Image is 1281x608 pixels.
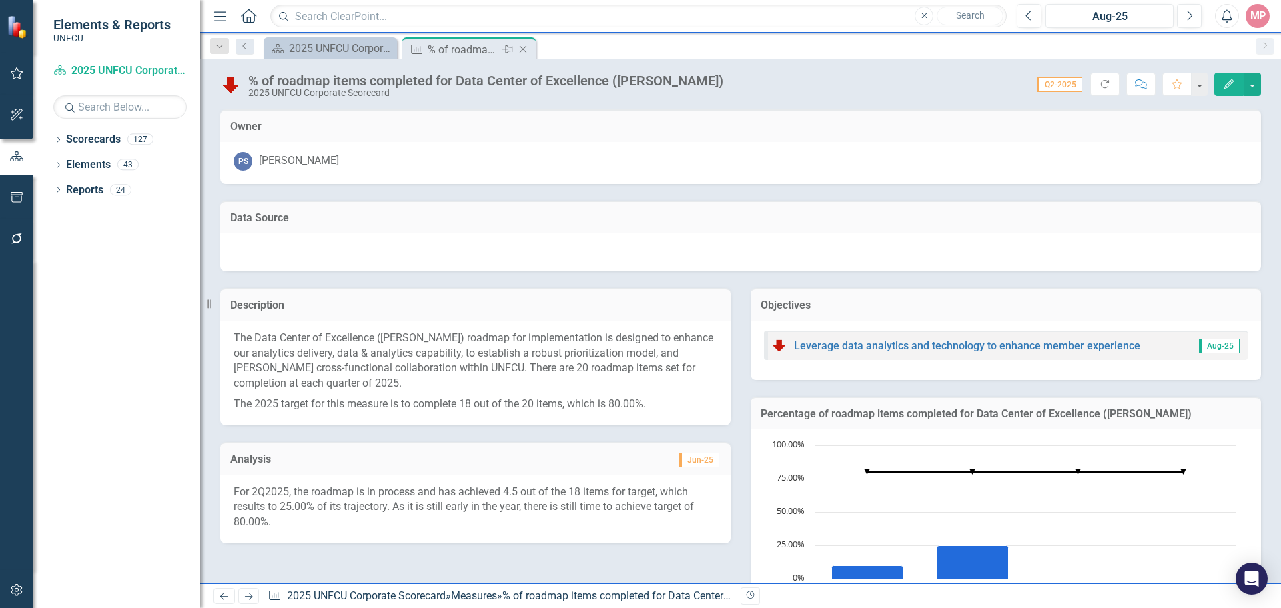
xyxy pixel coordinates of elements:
[1050,9,1169,25] div: Aug-25
[230,299,721,311] h3: Description
[230,212,1251,224] h3: Data Source
[287,589,446,602] a: 2025 UNFCU Corporate Scorecard
[970,469,975,475] path: Q2-2025, 80. Target.
[793,571,805,583] text: 0%
[234,152,252,171] div: PS
[53,63,187,79] a: 2025 UNFCU Corporate Scorecard
[248,88,723,98] div: 2025 UNFCU Corporate Scorecard
[110,184,131,195] div: 24
[937,7,1003,25] button: Search
[794,339,1140,352] a: Leverage data analytics and technology to enhance member experience
[1037,77,1082,92] span: Q2-2025
[777,505,805,517] text: 50.00%
[259,153,339,169] div: [PERSON_NAME]
[117,159,139,171] div: 43
[1246,4,1270,28] button: MP
[234,331,717,394] p: The Data Center of Excellence ([PERSON_NAME]) roadmap for implementation is designed to enhance o...
[937,546,1009,579] path: Q2-2025, 25. Actual.
[289,40,394,57] div: 2025 UNFCU Corporate Balanced Scorecard
[53,33,171,43] small: UNFCU
[761,299,1251,311] h3: Objectives
[777,538,805,550] text: 25.00%
[1076,469,1081,475] path: Q3-2025, 80. Target.
[53,95,187,119] input: Search Below...
[865,469,870,475] path: Q1-2025, 80. Target.
[127,134,153,145] div: 127
[230,453,474,465] h3: Analysis
[66,157,111,173] a: Elements
[502,589,878,602] div: % of roadmap items completed for Data Center of Excellence ([PERSON_NAME])
[267,40,394,57] a: 2025 UNFCU Corporate Balanced Scorecard
[220,74,242,95] img: Below Plan
[234,485,717,531] p: For 2Q2025, the roadmap is in process and has achieved 4.5 out of the 18 items for target, which ...
[1236,563,1268,595] div: Open Intercom Messenger
[865,469,1186,475] g: Target, series 2 of 2. Line with 4 data points.
[248,73,723,88] div: % of roadmap items completed for Data Center of Excellence ([PERSON_NAME])
[772,438,805,450] text: 100.00%
[428,41,499,58] div: % of roadmap items completed for Data Center of Excellence ([PERSON_NAME])
[1181,469,1186,475] path: Q4-2025, 80. Target.
[761,408,1251,420] h3: Percentage of roadmap items completed for Data Center of Excellence ([PERSON_NAME])
[6,15,30,39] img: ClearPoint Strategy
[66,183,103,198] a: Reports
[270,5,1007,28] input: Search ClearPoint...
[832,566,903,579] path: Q1-2025, 10. Actual.
[53,17,171,33] span: Elements & Reports
[230,121,1251,133] h3: Owner
[771,337,787,353] img: Below Plan
[234,394,717,412] p: The 2025 target for this measure is to complete 18 out of the 20 items, which is 80.00%.
[451,589,497,602] a: Measures
[66,132,121,147] a: Scorecards
[268,589,731,604] div: » »
[1045,4,1174,28] button: Aug-25
[956,10,985,21] span: Search
[679,453,719,467] span: Jun-25
[777,471,805,483] text: 75.00%
[1199,339,1240,353] span: Aug-25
